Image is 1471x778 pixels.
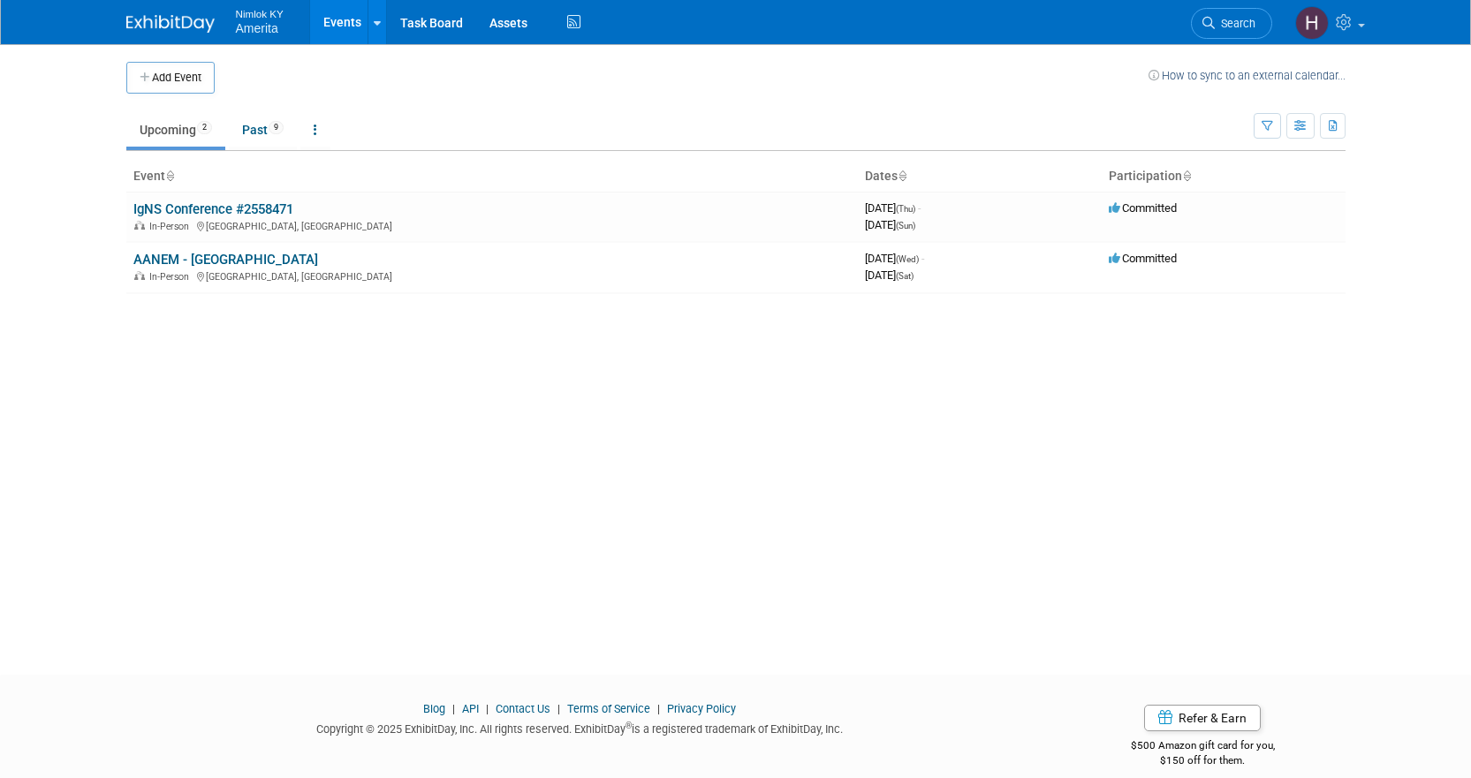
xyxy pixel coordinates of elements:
[126,15,215,33] img: ExhibitDay
[1191,8,1272,39] a: Search
[896,271,914,281] span: (Sat)
[1215,17,1255,30] span: Search
[133,252,318,268] a: AANEM - [GEOGRAPHIC_DATA]
[896,204,915,214] span: (Thu)
[865,268,914,282] span: [DATE]
[229,113,297,147] a: Past9
[133,268,851,283] div: [GEOGRAPHIC_DATA], [GEOGRAPHIC_DATA]
[165,169,174,183] a: Sort by Event Name
[1149,69,1346,82] a: How to sync to an external calendar...
[126,162,858,192] th: Event
[1102,162,1346,192] th: Participation
[126,62,215,94] button: Add Event
[1144,705,1261,731] a: Refer & Earn
[896,221,915,230] span: (Sun)
[134,221,145,230] img: In-Person Event
[448,702,459,715] span: |
[496,702,550,715] a: Contact Us
[1109,252,1177,265] span: Committed
[567,702,650,715] a: Terms of Service
[858,162,1102,192] th: Dates
[149,271,194,283] span: In-Person
[1060,727,1346,767] div: $500 Amazon gift card for you,
[133,201,293,217] a: IgNS Conference #2558471
[1182,169,1191,183] a: Sort by Participation Type
[236,21,278,35] span: Amerita
[423,702,445,715] a: Blog
[134,271,145,280] img: In-Person Event
[149,221,194,232] span: In-Person
[553,702,565,715] span: |
[898,169,906,183] a: Sort by Start Date
[1295,6,1329,40] img: Hannah Durbin
[865,201,921,215] span: [DATE]
[865,218,915,231] span: [DATE]
[133,218,851,232] div: [GEOGRAPHIC_DATA], [GEOGRAPHIC_DATA]
[126,717,1035,737] div: Copyright © 2025 ExhibitDay, Inc. All rights reserved. ExhibitDay is a registered trademark of Ex...
[236,4,284,22] span: Nimlok KY
[918,201,921,215] span: -
[481,702,493,715] span: |
[921,252,924,265] span: -
[462,702,479,715] a: API
[1060,753,1346,768] div: $150 off for them.
[1109,201,1177,215] span: Committed
[865,252,924,265] span: [DATE]
[269,121,284,134] span: 9
[653,702,664,715] span: |
[626,721,632,730] sup: ®
[896,254,919,264] span: (Wed)
[667,702,736,715] a: Privacy Policy
[197,121,212,134] span: 2
[126,113,225,147] a: Upcoming2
